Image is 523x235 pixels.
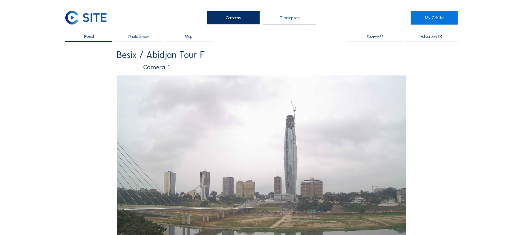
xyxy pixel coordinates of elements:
div: Cameras [207,11,260,25]
div: Fullscreen [421,34,437,39]
div: Camera 1 [117,64,406,70]
a: My C-Site [411,11,458,25]
a: C-SITE Logo [65,11,112,25]
span: Feed [84,34,94,39]
span: Photo Show [129,34,149,39]
span: Map [185,34,192,39]
img: C-SITE Logo [65,11,107,25]
div: Timelapses [263,11,316,25]
div: Besix / Abidjan Tour F [117,50,406,60]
